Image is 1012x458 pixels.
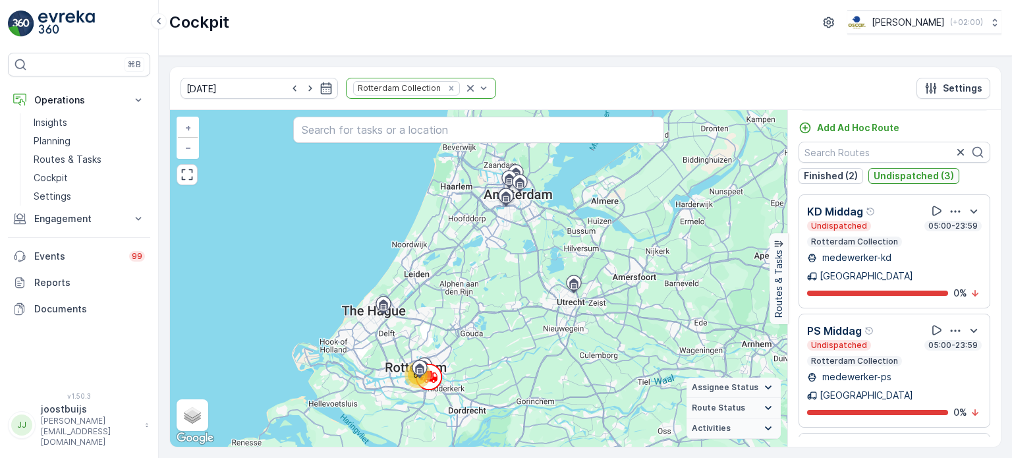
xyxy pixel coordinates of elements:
p: Insights [34,116,67,129]
a: Cockpit [28,169,150,187]
p: Settings [34,190,71,203]
span: − [185,142,192,153]
p: Rotterdam Collection [810,237,899,247]
span: Activities [692,423,731,434]
p: 05:00-23:59 [927,221,979,231]
a: Zoom In [178,118,198,138]
p: Engagement [34,212,124,225]
a: Settings [28,187,150,206]
p: 0 % [953,406,967,419]
span: Route Status [692,403,745,413]
button: JJjoostbuijs[PERSON_NAME][EMAIL_ADDRESS][DOMAIN_NAME] [8,403,150,447]
img: logo_light-DOdMpM7g.png [38,11,95,37]
p: ⌘B [128,59,141,70]
p: joostbuijs [41,403,138,416]
p: Routes & Tasks [772,250,785,318]
p: Add Ad Hoc Route [817,121,899,134]
div: 67 [405,362,431,388]
summary: Activities [687,418,781,439]
input: Search Routes [799,142,990,163]
div: Help Tooltip Icon [864,326,875,336]
button: Settings [916,78,990,99]
a: Documents [8,296,150,322]
a: Routes & Tasks [28,150,150,169]
div: Remove Rotterdam Collection [444,83,459,94]
button: Operations [8,87,150,113]
p: [PERSON_NAME][EMAIL_ADDRESS][DOMAIN_NAME] [41,416,138,447]
p: Undispatched (3) [874,169,954,183]
button: Finished (2) [799,168,863,184]
p: Rotterdam Collection [810,356,899,366]
p: Cockpit [34,171,68,185]
p: [GEOGRAPHIC_DATA] [820,389,913,402]
p: Events [34,250,121,263]
p: KD Middag [807,204,863,219]
p: Routes & Tasks [34,153,101,166]
p: 05:00-23:59 [927,340,979,351]
p: Reports [34,276,145,289]
p: Finished (2) [804,169,858,183]
img: Google [173,430,217,447]
p: 0 % [953,287,967,300]
button: Undispatched (3) [868,168,959,184]
a: Layers [178,401,207,430]
p: Settings [943,82,982,95]
button: [PERSON_NAME](+02:00) [847,11,1001,34]
p: Undispatched [810,340,868,351]
span: v 1.50.3 [8,392,150,400]
p: Documents [34,302,145,316]
img: logo [8,11,34,37]
p: Planning [34,134,70,148]
input: dd/mm/yyyy [181,78,338,99]
p: PS Middag [807,323,862,339]
a: Add Ad Hoc Route [799,121,899,134]
a: Events99 [8,243,150,270]
div: Rotterdam Collection [354,82,443,94]
a: Zoom Out [178,138,198,157]
p: 99 [132,251,142,262]
a: Planning [28,132,150,150]
div: Help Tooltip Icon [866,206,876,217]
span: Assignee Status [692,382,758,393]
p: Undispatched [810,221,868,231]
p: Operations [34,94,124,107]
p: medewerker-ps [820,370,891,384]
p: medewerker-kd [820,251,891,264]
p: [PERSON_NAME] [872,16,945,29]
img: basis-logo_rgb2x.png [847,15,866,30]
p: ( +02:00 ) [950,17,983,28]
a: Open this area in Google Maps (opens a new window) [173,430,217,447]
a: Insights [28,113,150,132]
summary: Assignee Status [687,378,781,398]
input: Search for tasks or a location [293,117,663,143]
p: [GEOGRAPHIC_DATA] [820,270,913,283]
p: Cockpit [169,12,229,33]
button: Engagement [8,206,150,232]
summary: Route Status [687,398,781,418]
span: + [185,122,191,133]
a: Reports [8,270,150,296]
div: JJ [11,415,32,436]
